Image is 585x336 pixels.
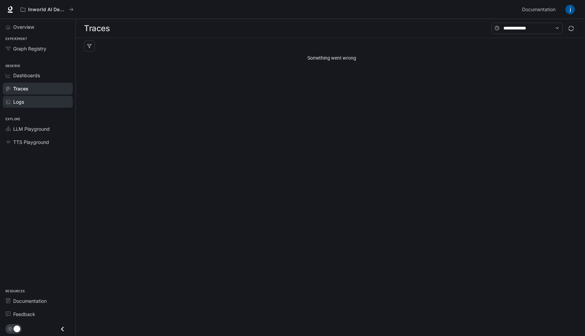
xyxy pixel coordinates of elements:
a: LLM Playground [3,123,73,135]
span: LLM Playground [13,125,50,132]
a: Documentation [3,295,73,307]
span: Graph Registry [13,45,46,52]
span: Overview [13,23,34,30]
a: Feedback [3,308,73,320]
button: All workspaces [18,3,77,16]
a: Dashboards [3,69,73,81]
a: Overview [3,21,73,33]
span: Logs [13,98,24,105]
span: Documentation [13,297,47,304]
a: TTS Playground [3,136,73,148]
a: Logs [3,96,73,108]
span: Dark mode toggle [14,325,20,332]
a: Documentation [519,3,561,16]
button: Close drawer [55,322,70,336]
button: User avatar [563,3,577,16]
img: User avatar [565,5,575,14]
a: Graph Registry [3,43,73,55]
span: Traces [13,85,28,92]
a: Traces [3,83,73,94]
span: Dashboards [13,72,40,79]
span: TTS Playground [13,139,49,146]
span: Documentation [522,5,556,14]
p: Inworld AI Demos [28,7,66,13]
span: Feedback [13,311,35,318]
h1: Traces [84,22,110,35]
span: sync [568,26,574,31]
article: Something went wrong [84,54,580,62]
